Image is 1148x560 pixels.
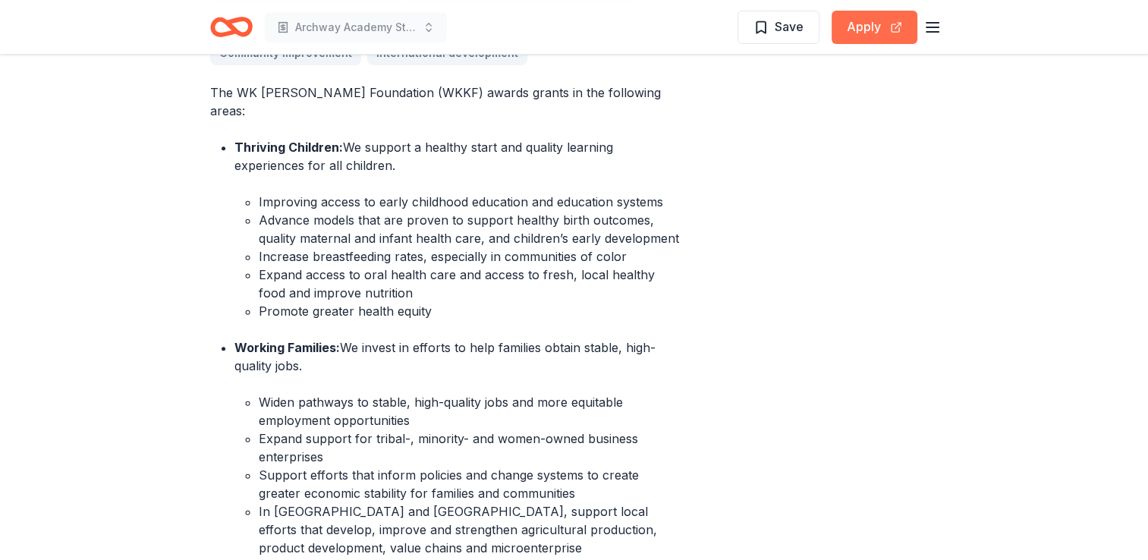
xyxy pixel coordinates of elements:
[210,9,253,45] a: Home
[234,340,340,355] strong: Working Families:
[234,338,684,375] p: We invest in efforts to help families obtain stable, high-quality jobs.
[259,193,684,211] li: Improving access to early childhood education and education systems
[832,11,917,44] button: Apply
[210,83,684,120] p: The WK [PERSON_NAME] Foundation (WKKF) awards grants in the following areas:
[259,211,684,247] li: Advance models that are proven to support healthy birth outcomes, quality maternal and infant hea...
[259,247,684,266] li: Increase breastfeeding rates, especially in communities of color
[259,502,684,557] li: In [GEOGRAPHIC_DATA] and [GEOGRAPHIC_DATA], support local efforts that develop, improve and stren...
[234,140,343,155] strong: Thriving Children:
[234,138,684,175] p: We support a healthy start and quality learning experiences for all children.
[259,393,684,429] li: Widen pathways to stable, high-quality jobs and more equitable employment opportunities
[775,17,804,36] span: Save
[265,12,447,42] button: Archway Academy Student Fund
[259,302,684,320] li: Promote greater health equity
[259,266,684,302] li: Expand access to oral health care and access to fresh, local healthy food and improve nutrition
[738,11,819,44] button: Save
[295,18,417,36] span: Archway Academy Student Fund
[259,466,684,502] li: Support efforts that inform policies and change systems to create greater economic stability for ...
[259,429,684,466] li: Expand support for tribal-, minority- and women-owned business enterprises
